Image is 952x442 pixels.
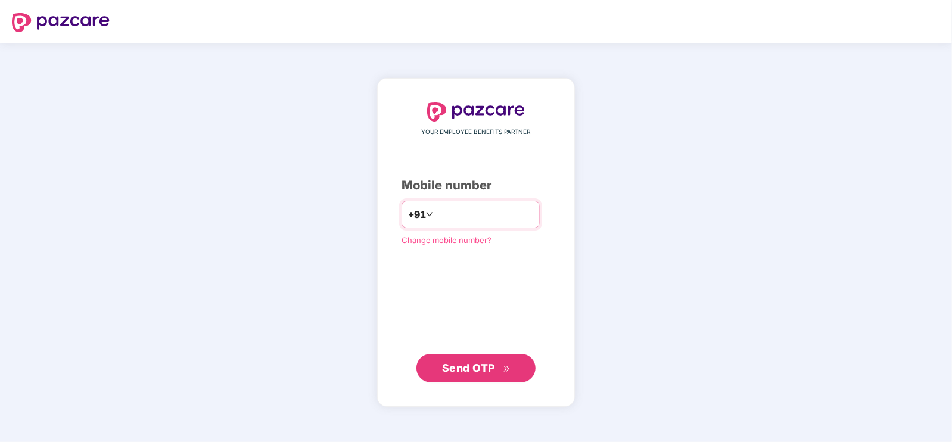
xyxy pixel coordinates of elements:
[408,207,426,222] span: +91
[416,354,536,382] button: Send OTPdouble-right
[12,13,110,32] img: logo
[427,102,525,122] img: logo
[503,365,511,373] span: double-right
[426,211,433,218] span: down
[422,127,531,137] span: YOUR EMPLOYEE BENEFITS PARTNER
[402,235,491,245] a: Change mobile number?
[402,176,550,195] div: Mobile number
[442,362,495,374] span: Send OTP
